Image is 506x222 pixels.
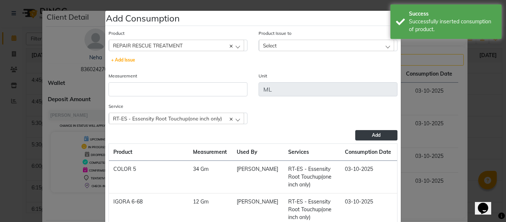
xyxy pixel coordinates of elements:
td: 03-10-2025 [340,161,397,193]
span: REPAIR RESCUE TREATMENT [113,42,183,49]
th: Used By [232,144,284,161]
th: Services [284,144,341,161]
label: Measurement [109,73,137,79]
td: 34 Gm [189,161,232,193]
label: Product Issue to [259,30,292,37]
div: Success [409,10,496,18]
th: Product [109,144,189,161]
div: Successfully inserted consumption of product. [409,18,496,33]
button: Close [389,6,406,26]
label: Service [109,103,123,110]
td: COLOR 5 [109,161,189,193]
h4: Add Consumption [106,11,180,25]
label: Product [109,30,124,37]
button: Add [355,130,397,140]
iframe: chat widget [475,192,499,215]
span: Select [263,42,277,49]
label: Unit [259,73,267,79]
button: + Add Issue [109,55,137,65]
td: RT-ES - Essensity Root Touchup(one inch only) [284,161,341,193]
span: RT-ES - Essensity Root Touchup(one inch only) [113,115,222,122]
td: [PERSON_NAME] [232,161,284,193]
span: Add [372,132,380,138]
th: Measurement [189,144,232,161]
th: Consumption Date [340,144,397,161]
